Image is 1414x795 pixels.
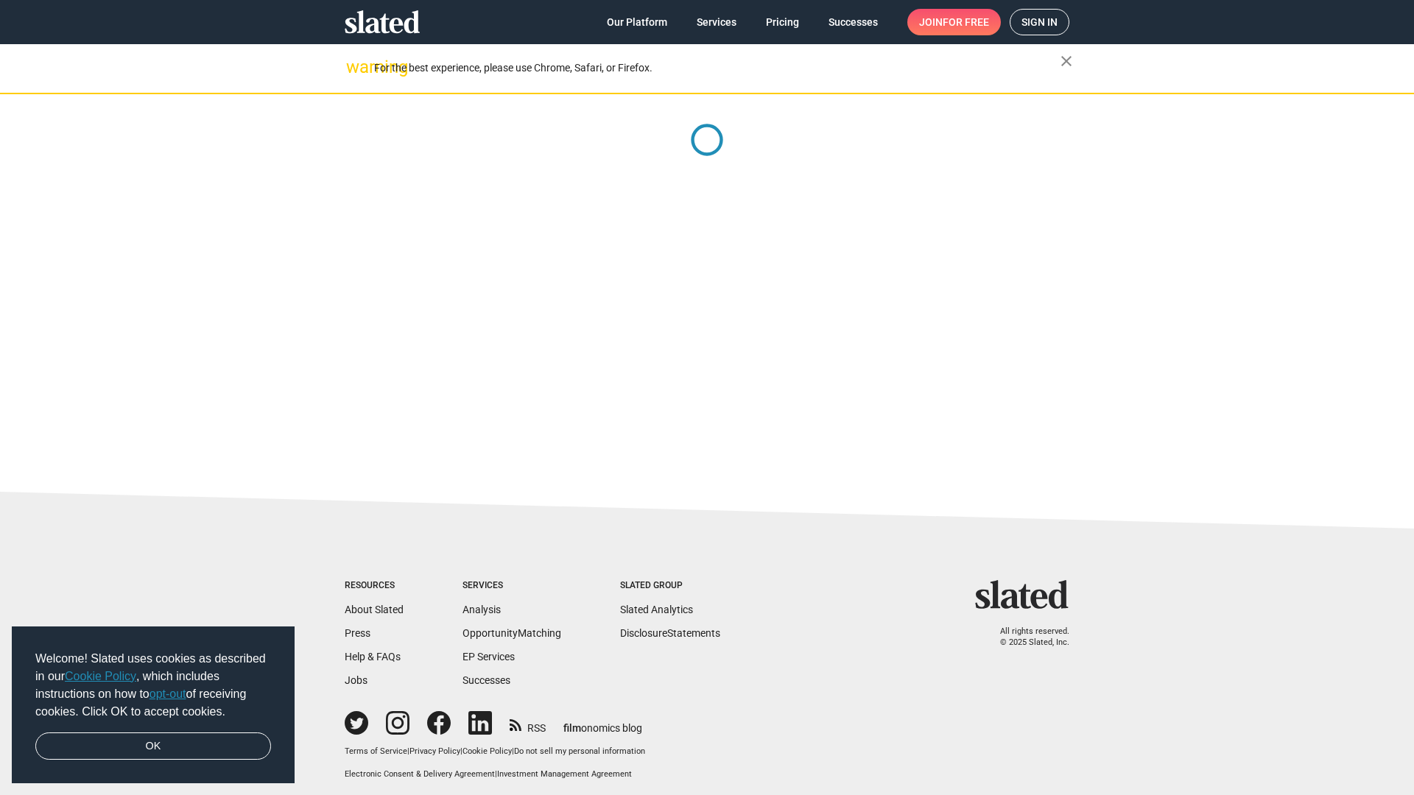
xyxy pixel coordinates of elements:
[35,732,271,760] a: dismiss cookie message
[495,769,497,779] span: |
[12,626,295,784] div: cookieconsent
[563,710,642,735] a: filmonomics blog
[462,651,515,662] a: EP Services
[943,9,989,35] span: for free
[512,746,514,756] span: |
[460,746,462,756] span: |
[697,9,736,35] span: Services
[409,746,460,756] a: Privacy Policy
[462,604,501,615] a: Analysis
[462,580,561,592] div: Services
[620,604,693,615] a: Slated Analytics
[1058,52,1075,70] mat-icon: close
[150,688,186,700] a: opt-out
[766,9,799,35] span: Pricing
[607,9,667,35] span: Our Platform
[563,722,581,734] span: film
[345,651,401,662] a: Help & FAQs
[35,650,271,721] span: Welcome! Slated uses cookies as described in our , which includes instructions on how to of recei...
[374,58,1060,78] div: For the best experience, please use Chrome, Safari, or Firefox.
[345,746,407,756] a: Terms of Service
[817,9,890,35] a: Successes
[345,627,370,639] a: Press
[462,627,561,639] a: OpportunityMatching
[919,9,989,35] span: Join
[407,746,409,756] span: |
[1010,9,1069,35] a: Sign in
[685,9,748,35] a: Services
[620,627,720,639] a: DisclosureStatements
[462,674,510,686] a: Successes
[65,670,136,682] a: Cookie Policy
[595,9,679,35] a: Our Platform
[345,769,495,779] a: Electronic Consent & Delivery Agreement
[346,58,364,76] mat-icon: warning
[345,580,404,592] div: Resources
[462,746,512,756] a: Cookie Policy
[510,713,546,735] a: RSS
[1021,10,1058,35] span: Sign in
[907,9,1001,35] a: Joinfor free
[985,626,1069,648] p: All rights reserved. © 2025 Slated, Inc.
[497,769,632,779] a: Investment Management Agreement
[514,746,645,757] button: Do not sell my personal information
[345,604,404,615] a: About Slated
[754,9,811,35] a: Pricing
[829,9,878,35] span: Successes
[345,674,367,686] a: Jobs
[620,580,720,592] div: Slated Group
